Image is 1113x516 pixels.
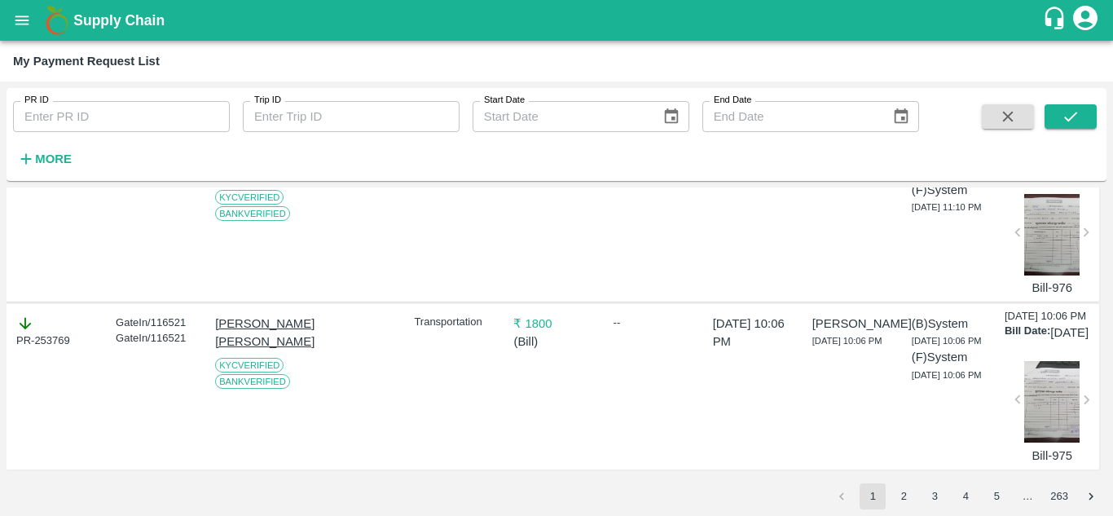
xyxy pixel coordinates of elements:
[1071,3,1100,37] div: account of current user
[24,94,49,107] label: PR ID
[13,51,160,72] div: My Payment Request List
[922,483,948,509] button: Go to page 3
[484,94,525,107] label: Start Date
[1024,447,1080,465] p: Bill-975
[215,358,284,373] span: KYC Verified
[912,370,982,380] span: [DATE] 10:06 PM
[473,101,650,132] input: Start Date
[714,94,751,107] label: End Date
[41,4,73,37] img: logo
[912,336,982,346] span: [DATE] 10:06 PM
[812,336,882,346] span: [DATE] 10:06 PM
[952,483,979,509] button: Go to page 4
[215,374,290,389] span: Bank Verified
[886,101,917,132] button: Choose date
[1050,324,1089,342] p: [DATE]
[912,315,996,333] p: (B) System
[215,315,299,351] p: [PERSON_NAME] [PERSON_NAME]
[254,94,281,107] label: Trip ID
[983,483,1010,509] button: Go to page 5
[713,315,797,351] p: [DATE] 10:06 PM
[73,12,165,29] b: Supply Chain
[13,101,230,132] input: Enter PR ID
[702,101,880,132] input: End Date
[1014,489,1040,505] div: …
[1005,324,1050,342] p: Bill Date:
[35,152,72,165] strong: More
[73,9,1042,32] a: Supply Chain
[812,315,896,333] p: [PERSON_NAME]
[614,315,697,331] div: --
[860,483,886,509] button: page 1
[513,333,597,351] p: ( Bill )
[513,315,597,333] p: ₹ 1800
[656,101,687,132] button: Choose date
[16,315,100,349] div: PR-253769
[891,483,917,509] button: Go to page 2
[1078,483,1104,509] button: Go to next page
[3,2,41,39] button: open drawer
[1045,483,1073,509] button: Go to page 263
[243,101,460,132] input: Enter Trip ID
[1042,6,1071,35] div: customer-support
[912,181,996,199] p: (F) System
[13,145,76,173] button: More
[912,348,996,366] p: (F) System
[826,483,1106,509] nav: pagination navigation
[1005,140,1095,298] div: [DATE] 11:10 PM
[414,315,498,330] p: Transportation
[1024,279,1080,297] p: Bill-976
[215,190,284,205] span: KYC Verified
[912,202,982,212] span: [DATE] 11:10 PM
[1005,308,1095,465] div: [DATE] 10:06 PM
[116,315,200,346] div: GateIn/116521 GateIn/116521
[215,206,290,221] span: Bank Verified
